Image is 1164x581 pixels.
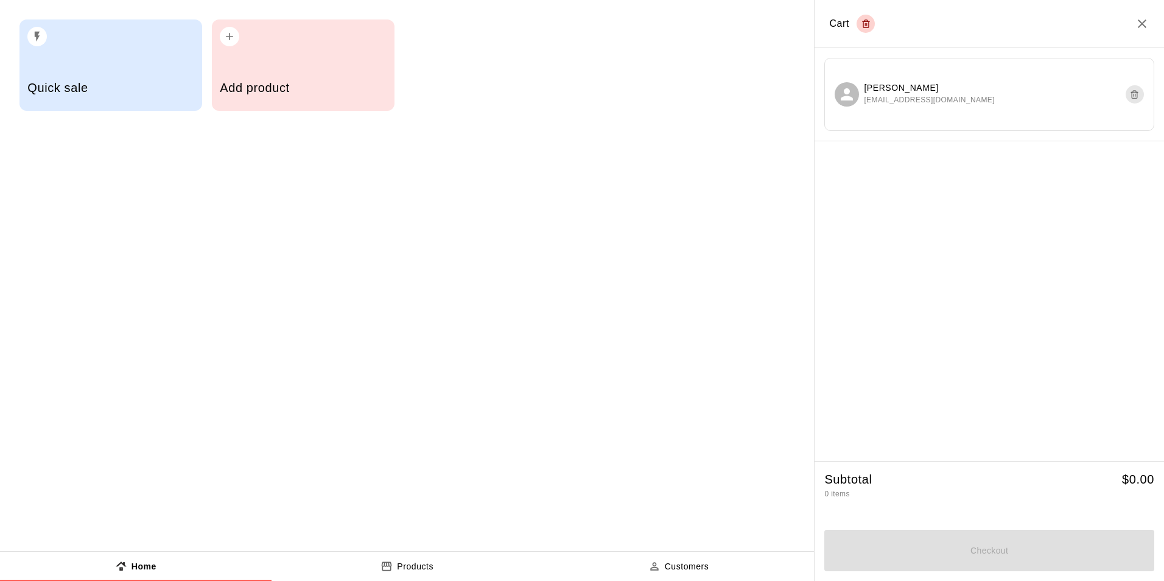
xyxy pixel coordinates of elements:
p: Home [131,560,156,573]
button: Remove customer [1126,85,1144,104]
button: Add product [212,19,394,111]
p: Products [397,560,433,573]
button: Quick sale [19,19,202,111]
span: 0 items [824,490,849,498]
button: Close [1135,16,1149,31]
span: [EMAIL_ADDRESS][DOMAIN_NAME] [864,94,995,107]
p: [PERSON_NAME] [864,82,995,94]
p: Customers [665,560,709,573]
h5: Quick sale [27,80,194,96]
div: Cart [829,15,875,33]
button: Empty cart [857,15,875,33]
h5: $ 0.00 [1122,471,1154,488]
h5: Add product [220,80,386,96]
h5: Subtotal [824,471,872,488]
